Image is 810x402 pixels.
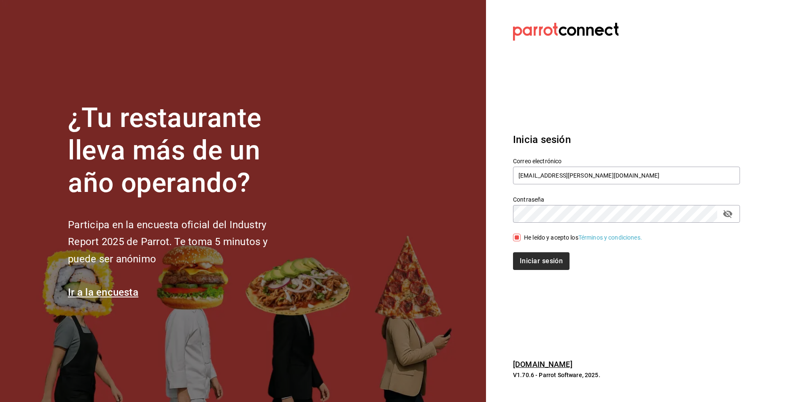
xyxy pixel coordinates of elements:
label: Contraseña [513,197,740,202]
button: passwordField [721,207,735,221]
a: [DOMAIN_NAME] [513,360,572,369]
a: Ir a la encuesta [68,286,138,298]
input: Ingresa tu correo electrónico [513,167,740,184]
p: V1.70.6 - Parrot Software, 2025. [513,371,740,379]
div: He leído y acepto los [524,233,642,242]
h1: ¿Tu restaurante lleva más de un año operando? [68,102,296,199]
h2: Participa en la encuesta oficial del Industry Report 2025 de Parrot. Te toma 5 minutos y puede se... [68,216,296,268]
h3: Inicia sesión [513,132,740,147]
button: Iniciar sesión [513,252,570,270]
label: Correo electrónico [513,158,740,164]
a: Términos y condiciones. [578,234,642,241]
